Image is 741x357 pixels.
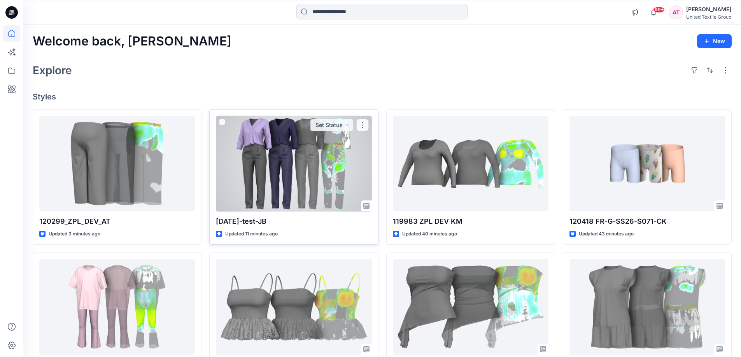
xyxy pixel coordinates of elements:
[653,7,665,13] span: 99+
[216,216,371,227] p: [DATE]-test-JB
[393,259,548,355] a: 120327_ZPL_DEV_AT
[225,230,278,238] p: Updated 11 minutes ago
[569,116,725,212] a: 120418 FR-G-SS26-S071-CK
[39,216,195,227] p: 120299_ZPL_DEV_AT
[39,116,195,212] a: 120299_ZPL_DEV_AT
[686,5,731,14] div: [PERSON_NAME]
[33,64,72,77] h2: Explore
[686,14,731,20] div: United Textile Group
[402,230,457,238] p: Updated 40 minutes ago
[393,216,548,227] p: 119983 ZPL DEV KM
[49,230,100,238] p: Updated 3 minutes ago
[669,5,683,19] div: AT
[569,216,725,227] p: 120418 FR-G-SS26-S071-CK
[393,116,548,212] a: 119983 ZPL DEV KM
[697,34,732,48] button: New
[569,259,725,355] a: 120311 SET ZPL DEV KM
[216,259,371,355] a: 120326 -ZPL-DEV
[33,34,231,49] h2: Welcome back, [PERSON_NAME]
[39,259,195,355] a: 120399 FR-G-SS26-O076-CK
[579,230,634,238] p: Updated 43 minutes ago
[33,92,732,101] h4: Styles
[216,116,371,212] a: 2025.09.18-test-JB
